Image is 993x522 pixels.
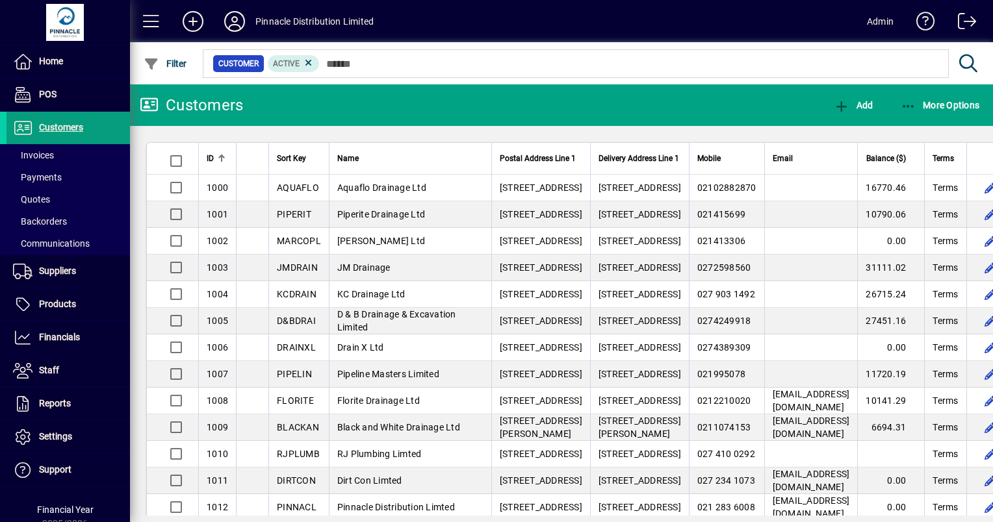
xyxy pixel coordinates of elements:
div: Customers [140,95,243,116]
span: More Options [901,100,980,110]
span: [STREET_ADDRESS] [500,316,582,326]
span: [STREET_ADDRESS] [599,209,681,219]
span: JM Drainage [337,262,391,273]
span: Active [273,59,300,68]
span: 021995078 [697,369,745,379]
div: Pinnacle Distribution Limited [255,11,374,32]
span: 02102882870 [697,182,756,193]
span: [STREET_ADDRESS] [500,342,582,353]
span: Staff [39,365,59,375]
td: 10141.29 [857,388,924,414]
span: 027 410 0292 [697,449,755,459]
span: 0272598560 [697,262,751,273]
button: Add [831,93,876,117]
span: Filter [144,58,187,69]
span: Terms [933,367,958,380]
span: Email [773,151,793,166]
span: 1001 [207,209,228,219]
a: Logout [948,3,977,45]
span: DRAINXL [277,342,316,353]
td: 0.00 [857,334,924,361]
span: POS [39,89,57,99]
span: Payments [13,172,62,182]
span: 1008 [207,395,228,406]
span: 1010 [207,449,228,459]
span: 0212210020 [697,395,751,406]
span: [STREET_ADDRESS] [599,182,681,193]
span: 027 903 1492 [697,289,755,299]
span: 0211074153 [697,422,751,432]
span: FLORITE [277,395,314,406]
mat-chip: Activation Status: Active [268,55,320,72]
span: Terms [933,447,958,460]
span: Black and White Drainage Ltd [337,422,460,432]
span: [STREET_ADDRESS] [500,262,582,273]
span: KCDRAIN [277,289,316,299]
span: 021 283 6008 [697,502,755,512]
a: Products [6,288,130,321]
span: [STREET_ADDRESS] [500,209,582,219]
span: [STREET_ADDRESS] [599,236,681,246]
div: Admin [867,11,894,32]
div: ID [207,151,228,166]
span: [STREET_ADDRESS] [599,475,681,486]
span: Backorders [13,216,67,227]
span: 021413306 [697,236,745,246]
span: [STREET_ADDRESS] [599,289,681,299]
span: PIPELIN [277,369,312,379]
span: PINNACL [277,502,316,512]
span: 1005 [207,316,228,326]
span: [STREET_ADDRESS] [599,449,681,459]
span: 1004 [207,289,228,299]
span: [STREET_ADDRESS] [500,236,582,246]
button: Filter [140,52,190,75]
td: 16770.46 [857,175,924,201]
span: [STREET_ADDRESS] [599,502,681,512]
div: Email [773,151,850,166]
span: Pinnacle Distribution Limted [337,502,455,512]
a: Suppliers [6,255,130,288]
div: Name [337,151,484,166]
td: 10790.06 [857,201,924,228]
button: Add [172,10,214,33]
a: Home [6,45,130,78]
span: Florite Drainage Ltd [337,395,420,406]
a: Staff [6,354,130,387]
span: Terms [933,421,958,434]
a: POS [6,79,130,111]
td: 31111.02 [857,255,924,281]
span: Aquaflo Drainage Ltd [337,182,426,193]
span: [STREET_ADDRESS] [500,449,582,459]
a: Support [6,454,130,486]
span: Financial Year [37,504,94,515]
span: BLACKAN [277,422,319,432]
span: Balance ($) [866,151,906,166]
span: [EMAIL_ADDRESS][DOMAIN_NAME] [773,416,850,439]
span: [STREET_ADDRESS] [599,316,681,326]
span: Invoices [13,150,54,160]
span: 027 234 1073 [697,475,755,486]
span: Financials [39,332,80,342]
span: [EMAIL_ADDRESS][DOMAIN_NAME] [773,495,850,519]
td: 0.00 [857,467,924,494]
span: Terms [933,394,958,407]
span: Drain X Ltd [337,342,384,353]
span: [STREET_ADDRESS] [599,262,681,273]
span: Name [337,151,359,166]
span: 1012 [207,502,228,512]
td: 6694.31 [857,414,924,441]
span: Add [834,100,873,110]
a: Knowledge Base [907,3,935,45]
span: Mobile [697,151,721,166]
div: Mobile [697,151,756,166]
button: More Options [897,93,983,117]
span: [STREET_ADDRESS] [500,182,582,193]
span: Quotes [13,194,50,205]
span: RJ Plumbing Limted [337,449,422,459]
span: Settings [39,431,72,441]
td: 27451.16 [857,308,924,334]
span: Terms [933,501,958,514]
span: [PERSON_NAME] Ltd [337,236,425,246]
span: AQUAFLO [277,182,319,193]
span: 1006 [207,342,228,353]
